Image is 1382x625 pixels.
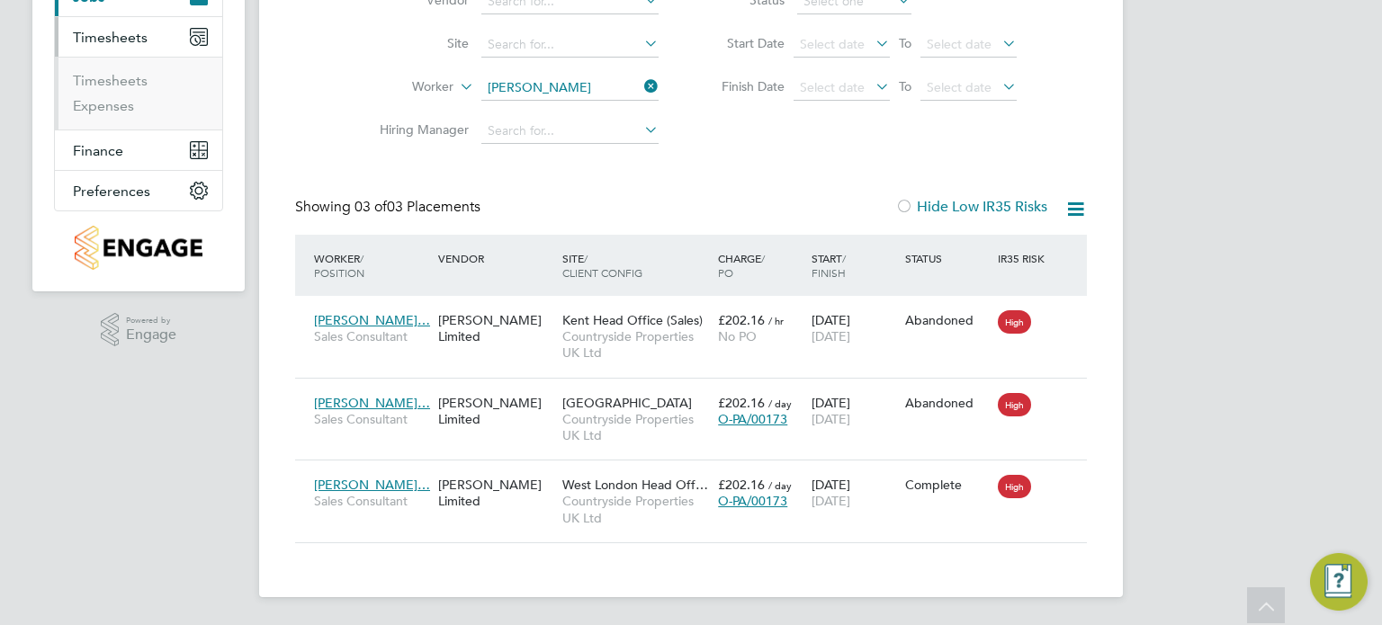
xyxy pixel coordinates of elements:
span: To [893,75,917,98]
span: / hr [768,314,784,327]
button: Finance [55,130,222,170]
span: High [998,310,1031,334]
a: [PERSON_NAME]…Sales Consultant[PERSON_NAME] Limited[GEOGRAPHIC_DATA]Countryside Properties UK Ltd... [310,385,1087,400]
div: Abandoned [905,312,990,328]
span: / day [768,397,792,410]
span: / Position [314,251,364,280]
span: 03 Placements [354,198,480,216]
span: [DATE] [812,493,850,509]
div: [DATE] [807,468,901,518]
span: £202.16 [718,395,765,411]
span: High [998,475,1031,498]
a: Go to home page [54,226,223,270]
span: West London Head Off… [562,477,708,493]
span: [PERSON_NAME]… [314,477,430,493]
input: Search for... [481,76,659,101]
a: [PERSON_NAME]…Sales Consultant[PERSON_NAME] LimitedWest London Head Off…Countryside Properties UK... [310,467,1087,482]
a: Expenses [73,97,134,114]
span: Timesheets [73,29,148,46]
div: IR35 Risk [993,242,1055,274]
div: Start [807,242,901,289]
a: [PERSON_NAME]…Sales Consultant[PERSON_NAME] LimitedKent Head Office (Sales)Countryside Properties... [310,302,1087,317]
span: O-PA/00173 [718,493,787,509]
span: Select date [800,36,865,52]
span: Countryside Properties UK Ltd [562,411,709,443]
div: Complete [905,477,990,493]
label: Hiring Manager [365,121,469,138]
div: [DATE] [807,386,901,436]
span: [DATE] [812,328,850,344]
label: Start Date [704,35,785,51]
div: Worker [310,242,434,289]
input: Search for... [481,32,659,58]
span: Select date [927,79,992,95]
div: Vendor [434,242,558,274]
span: Finance [73,142,123,159]
a: Powered byEngage [101,313,177,347]
span: £202.16 [718,312,765,328]
label: Site [365,35,469,51]
div: Timesheets [55,57,222,129]
span: No PO [718,328,757,344]
span: Sales Consultant [314,411,429,427]
img: countryside-properties-logo-retina.png [75,226,202,270]
div: [PERSON_NAME] Limited [434,303,558,353]
span: Engage [126,327,176,343]
span: O-PA/00173 [718,411,787,427]
span: Countryside Properties UK Ltd [562,493,709,525]
div: Charge [713,242,807,289]
span: [DATE] [812,411,850,427]
span: Select date [927,36,992,52]
button: Preferences [55,171,222,210]
div: [PERSON_NAME] Limited [434,386,558,436]
span: Sales Consultant [314,493,429,509]
span: Preferences [73,183,150,200]
button: Engage Resource Center [1310,553,1368,611]
div: Abandoned [905,395,990,411]
span: / day [768,478,792,492]
span: / Client Config [562,251,642,280]
span: / PO [718,251,765,280]
input: Search for... [481,119,659,144]
label: Worker [350,78,453,96]
span: Select date [800,79,865,95]
span: [PERSON_NAME]… [314,312,430,328]
button: Timesheets [55,17,222,57]
span: / Finish [812,251,846,280]
a: Timesheets [73,72,148,89]
span: To [893,31,917,55]
span: [GEOGRAPHIC_DATA] [562,395,692,411]
div: Site [558,242,713,289]
label: Finish Date [704,78,785,94]
span: [PERSON_NAME]… [314,395,430,411]
div: Showing [295,198,484,217]
div: Status [901,242,994,274]
div: [DATE] [807,303,901,353]
span: 03 of [354,198,387,216]
span: High [998,393,1031,416]
div: [PERSON_NAME] Limited [434,468,558,518]
span: Countryside Properties UK Ltd [562,328,709,361]
span: Sales Consultant [314,328,429,344]
span: Powered by [126,313,176,328]
span: Kent Head Office (Sales) [562,312,703,328]
label: Hide Low IR35 Risks [895,198,1047,216]
span: £202.16 [718,477,765,493]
